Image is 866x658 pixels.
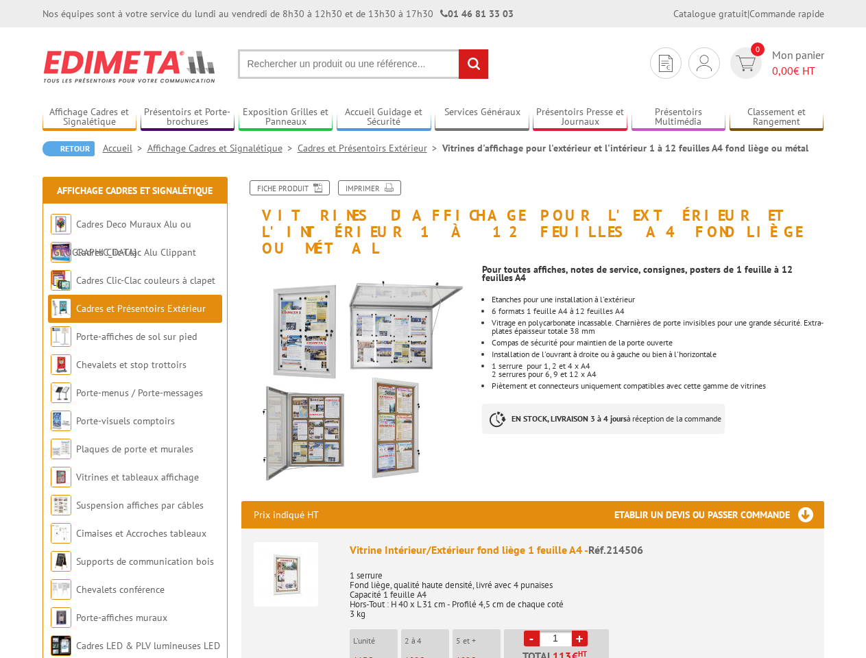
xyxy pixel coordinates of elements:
[727,47,824,79] a: devis rapide 0 Mon panier 0,00€ HT
[673,8,747,20] a: Catalogue gratuit
[736,56,756,71] img: devis rapide
[435,106,529,129] a: Services Généraux
[492,319,823,335] li: Vitrage en polycarbonate incassable. Charnières de porte invisibles pour une grande sécurité. Ext...
[51,467,71,487] img: Vitrines et tableaux affichage
[337,106,431,129] a: Accueil Guidage et Sécurité
[772,64,793,77] span: 0,00
[482,404,725,434] p: à réception de la commande
[632,106,726,129] a: Présentoirs Multimédia
[76,302,206,315] a: Cadres et Présentoirs Extérieur
[697,55,712,71] img: devis rapide
[51,270,71,291] img: Cadres Clic-Clac couleurs à clapet
[76,358,187,371] a: Chevalets et stop trottoirs
[43,7,514,21] div: Nos équipes sont à votre service du lundi au vendredi de 8h30 à 12h30 et de 13h30 à 17h30
[353,636,398,646] p: L'unité
[250,180,330,195] a: Fiche produit
[76,415,175,427] a: Porte-visuels comptoirs
[239,106,333,129] a: Exposition Grilles et Panneaux
[512,413,627,424] strong: EN STOCK, LIVRAISON 3 à 4 jours
[588,543,643,557] span: Réf.214506
[254,542,318,607] img: Vitrine Intérieur/Extérieur fond liège 1 feuille A4
[492,382,823,390] li: Piètement et connecteurs uniquement compatibles avec cette gamme de vitrines
[659,55,673,72] img: devis rapide
[238,49,489,79] input: Rechercher un produit ou une référence...
[51,523,71,544] img: Cimaises et Accroches tableaux
[749,8,824,20] a: Commande rapide
[673,7,824,21] div: |
[730,106,824,129] a: Classement et Rangement
[76,555,214,568] a: Supports de communication bois
[350,561,812,619] p: 1 serrure Fond liège, qualité haute densité, livré avec 4 punaises Capacité 1 feuille A4 Hors-Tou...
[76,274,215,287] a: Cadres Clic-Clac couleurs à clapet
[298,142,442,154] a: Cadres et Présentoirs Extérieur
[492,307,823,315] li: 6 formats 1 feuille A4 à 12 feuilles A4
[772,47,824,79] span: Mon panier
[442,141,808,155] li: Vitrines d'affichage pour l'extérieur et l'intérieur 1 à 12 feuilles A4 fond liège ou métal
[76,443,193,455] a: Plaques de porte et murales
[51,635,71,656] img: Cadres LED & PLV lumineuses LED
[338,180,401,195] a: Imprimer
[459,49,488,79] input: rechercher
[51,607,71,628] img: Porte-affiches muraux
[751,42,765,56] span: 0
[51,579,71,600] img: Chevalets conférence
[241,264,472,495] img: vitrines_d_affichage_214506_1.jpg
[76,330,197,343] a: Porte-affiches de sol sur pied
[231,180,834,257] h1: Vitrines d'affichage pour l'extérieur et l'intérieur 1 à 12 feuilles A4 fond liège ou métal
[492,339,823,347] li: Compas de sécurité pour maintien de la porte ouverte
[141,106,235,129] a: Présentoirs et Porte-brochures
[51,382,71,403] img: Porte-menus / Porte-messages
[76,527,206,539] a: Cimaises et Accroches tableaux
[76,246,196,258] a: Cadres Clic-Clac Alu Clippant
[440,8,514,20] strong: 01 46 81 33 03
[51,439,71,459] img: Plaques de porte et murales
[51,298,71,319] img: Cadres et Présentoirs Extérieur
[572,631,588,646] a: +
[76,611,167,624] a: Porte-affiches muraux
[51,354,71,375] img: Chevalets et stop trottoirs
[76,499,204,511] a: Suspension affiches par câbles
[492,362,823,378] li: 1 serrure pour 1, 2 et 4 x A4 2 serrures pour 6, 9 et 12 x A4
[350,542,812,558] div: Vitrine Intérieur/Extérieur fond liège 1 feuille A4 -
[43,141,95,156] a: Retour
[524,631,540,646] a: -
[51,326,71,347] img: Porte-affiches de sol sur pied
[76,471,199,483] a: Vitrines et tableaux affichage
[51,495,71,515] img: Suspension affiches par câbles
[772,63,824,79] span: € HT
[51,214,71,234] img: Cadres Deco Muraux Alu ou Bois
[492,295,823,304] p: Etanches pour une installation à l'extérieur
[103,142,147,154] a: Accueil
[533,106,627,129] a: Présentoirs Presse et Journaux
[51,411,71,431] img: Porte-visuels comptoirs
[43,106,137,129] a: Affichage Cadres et Signalétique
[57,184,213,197] a: Affichage Cadres et Signalétique
[614,501,824,528] h3: Etablir un devis ou passer commande
[254,501,319,528] p: Prix indiqué HT
[76,387,203,399] a: Porte-menus / Porte-messages
[147,142,298,154] a: Affichage Cadres et Signalétique
[51,218,191,258] a: Cadres Deco Muraux Alu ou [GEOGRAPHIC_DATA]
[76,583,165,596] a: Chevalets conférence
[405,636,449,646] p: 2 à 4
[456,636,501,646] p: 5 et +
[43,41,217,92] img: Edimeta
[51,551,71,572] img: Supports de communication bois
[492,350,823,358] li: Installation de l'ouvrant à droite ou à gauche ou bien à l'horizontale
[76,639,220,652] a: Cadres LED & PLV lumineuses LED
[482,263,793,284] strong: Pour toutes affiches, notes de service, consignes, posters de 1 feuille à 12 feuilles A4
